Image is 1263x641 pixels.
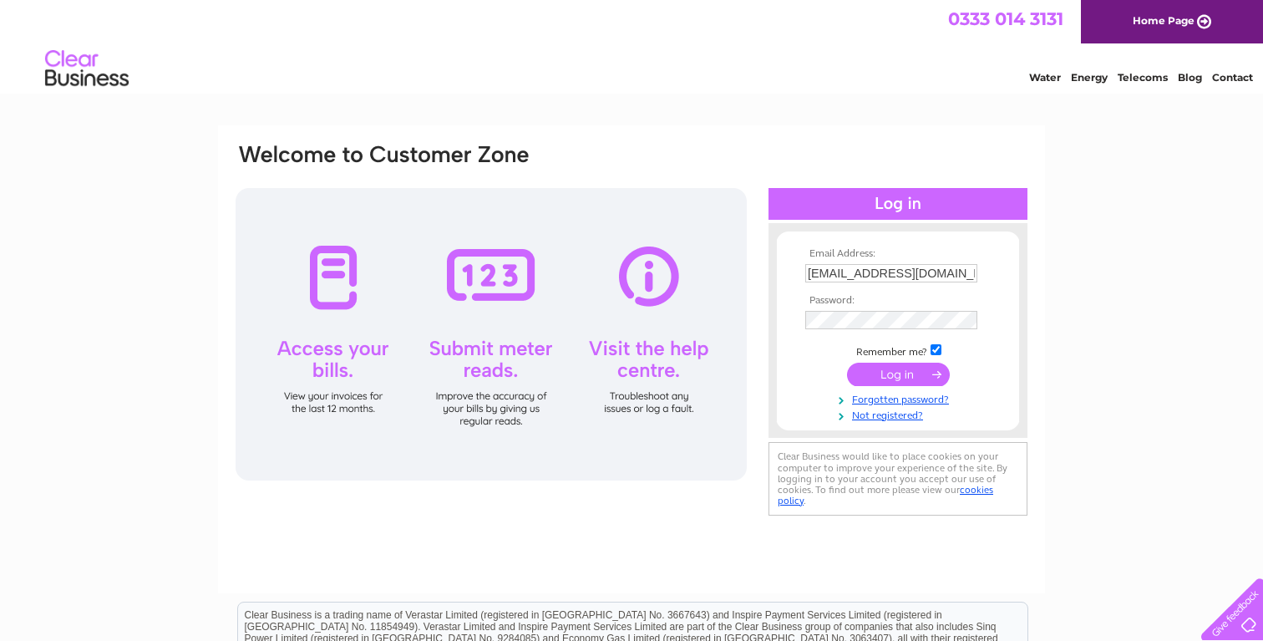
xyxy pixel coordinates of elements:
div: Clear Business would like to place cookies on your computer to improve your experience of the sit... [768,442,1027,515]
a: Not registered? [805,406,995,422]
td: Remember me? [801,342,995,359]
a: 0333 014 3131 [948,8,1063,29]
input: Submit [847,363,950,386]
a: Forgotten password? [805,390,995,406]
th: Password: [801,295,995,307]
a: Contact [1212,71,1253,84]
a: cookies policy [778,484,993,506]
a: Water [1029,71,1061,84]
img: logo.png [44,43,129,94]
a: Energy [1071,71,1108,84]
div: Clear Business is a trading name of Verastar Limited (registered in [GEOGRAPHIC_DATA] No. 3667643... [238,9,1027,81]
th: Email Address: [801,248,995,260]
a: Telecoms [1118,71,1168,84]
a: Blog [1178,71,1202,84]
